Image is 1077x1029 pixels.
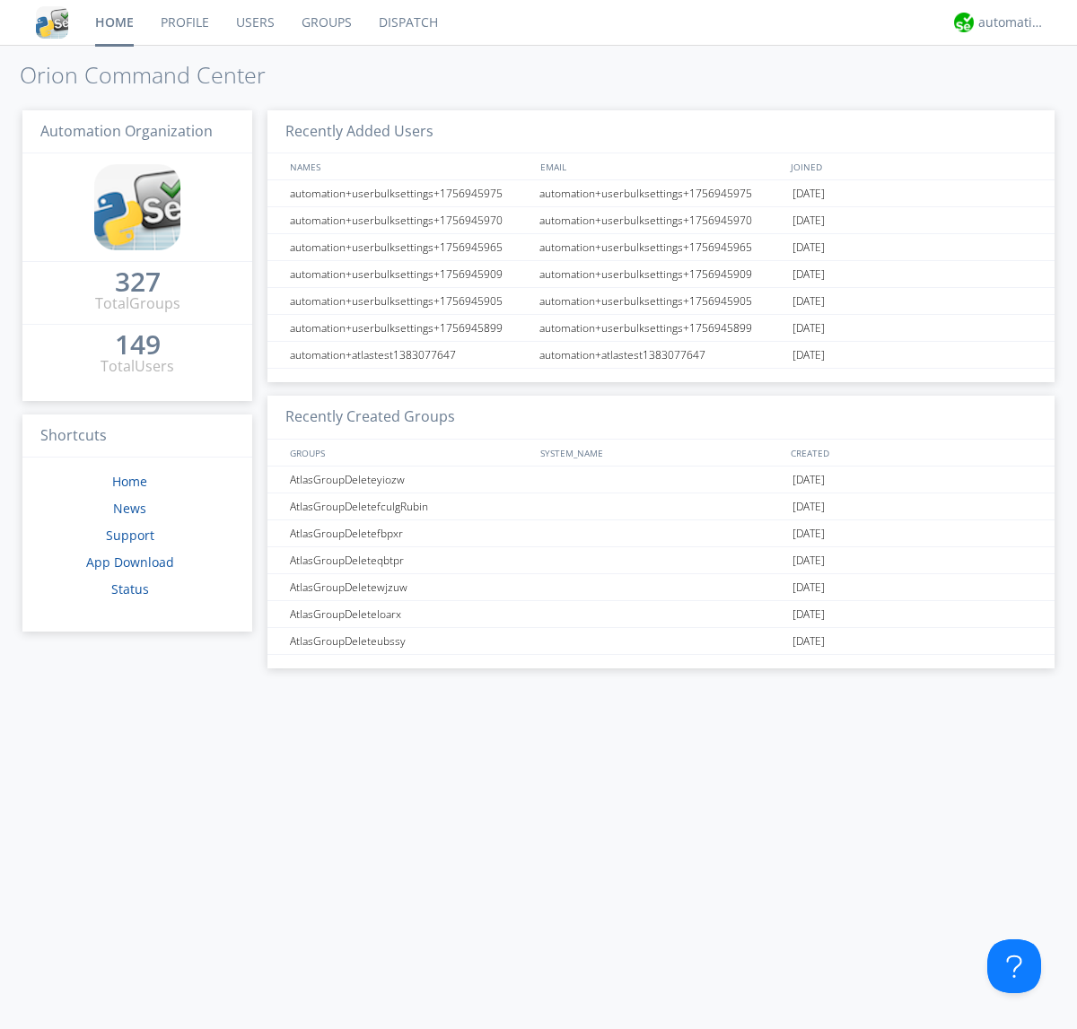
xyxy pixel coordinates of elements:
[535,342,788,368] div: automation+atlastest1383077647
[267,547,1055,574] a: AtlasGroupDeleteqbtpr[DATE]
[285,574,534,600] div: AtlasGroupDeletewjzuw
[267,180,1055,207] a: automation+userbulksettings+1756945975automation+userbulksettings+1756945975[DATE]
[101,356,174,377] div: Total Users
[267,342,1055,369] a: automation+atlastest1383077647automation+atlastest1383077647[DATE]
[40,121,213,141] span: Automation Organization
[285,601,534,627] div: AtlasGroupDeleteloarx
[267,520,1055,547] a: AtlasGroupDeletefbpxr[DATE]
[792,601,825,628] span: [DATE]
[987,939,1041,993] iframe: Toggle Customer Support
[267,315,1055,342] a: automation+userbulksettings+1756945899automation+userbulksettings+1756945899[DATE]
[535,288,788,314] div: automation+userbulksettings+1756945905
[536,440,786,466] div: SYSTEM_NAME
[792,547,825,574] span: [DATE]
[792,261,825,288] span: [DATE]
[792,493,825,520] span: [DATE]
[285,547,534,573] div: AtlasGroupDeleteqbtpr
[267,207,1055,234] a: automation+userbulksettings+1756945970automation+userbulksettings+1756945970[DATE]
[285,628,534,654] div: AtlasGroupDeleteubssy
[113,500,146,517] a: News
[954,13,974,32] img: d2d01cd9b4174d08988066c6d424eccd
[792,628,825,655] span: [DATE]
[786,153,1038,179] div: JOINED
[285,315,534,341] div: automation+userbulksettings+1756945899
[106,527,154,544] a: Support
[267,234,1055,261] a: automation+userbulksettings+1756945965automation+userbulksettings+1756945965[DATE]
[267,110,1055,154] h3: Recently Added Users
[115,336,161,356] a: 149
[112,473,147,490] a: Home
[115,336,161,353] div: 149
[285,342,534,368] div: automation+atlastest1383077647
[535,261,788,287] div: automation+userbulksettings+1756945909
[792,342,825,369] span: [DATE]
[267,574,1055,601] a: AtlasGroupDeletewjzuw[DATE]
[267,288,1055,315] a: automation+userbulksettings+1756945905automation+userbulksettings+1756945905[DATE]
[111,580,149,597] a: Status
[267,628,1055,655] a: AtlasGroupDeleteubssy[DATE]
[535,315,788,341] div: automation+userbulksettings+1756945899
[792,520,825,547] span: [DATE]
[792,315,825,342] span: [DATE]
[36,6,68,39] img: cddb5a64eb264b2086981ab96f4c1ba7
[535,180,788,206] div: automation+userbulksettings+1756945975
[792,207,825,234] span: [DATE]
[115,273,161,293] a: 327
[978,13,1046,31] div: automation+atlas
[285,153,531,179] div: NAMES
[267,467,1055,493] a: AtlasGroupDeleteyiozw[DATE]
[285,234,534,260] div: automation+userbulksettings+1756945965
[786,440,1038,466] div: CREATED
[535,234,788,260] div: automation+userbulksettings+1756945965
[115,273,161,291] div: 327
[267,493,1055,520] a: AtlasGroupDeletefculgRubin[DATE]
[285,180,534,206] div: automation+userbulksettings+1756945975
[95,293,180,314] div: Total Groups
[267,601,1055,628] a: AtlasGroupDeleteloarx[DATE]
[535,207,788,233] div: automation+userbulksettings+1756945970
[285,467,534,493] div: AtlasGroupDeleteyiozw
[792,234,825,261] span: [DATE]
[792,180,825,207] span: [DATE]
[94,164,180,250] img: cddb5a64eb264b2086981ab96f4c1ba7
[792,288,825,315] span: [DATE]
[22,414,252,458] h3: Shortcuts
[792,574,825,601] span: [DATE]
[285,261,534,287] div: automation+userbulksettings+1756945909
[536,153,786,179] div: EMAIL
[267,396,1055,440] h3: Recently Created Groups
[285,493,534,519] div: AtlasGroupDeletefculgRubin
[267,261,1055,288] a: automation+userbulksettings+1756945909automation+userbulksettings+1756945909[DATE]
[86,554,174,571] a: App Download
[792,467,825,493] span: [DATE]
[285,207,534,233] div: automation+userbulksettings+1756945970
[285,440,531,466] div: GROUPS
[285,520,534,546] div: AtlasGroupDeletefbpxr
[285,288,534,314] div: automation+userbulksettings+1756945905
